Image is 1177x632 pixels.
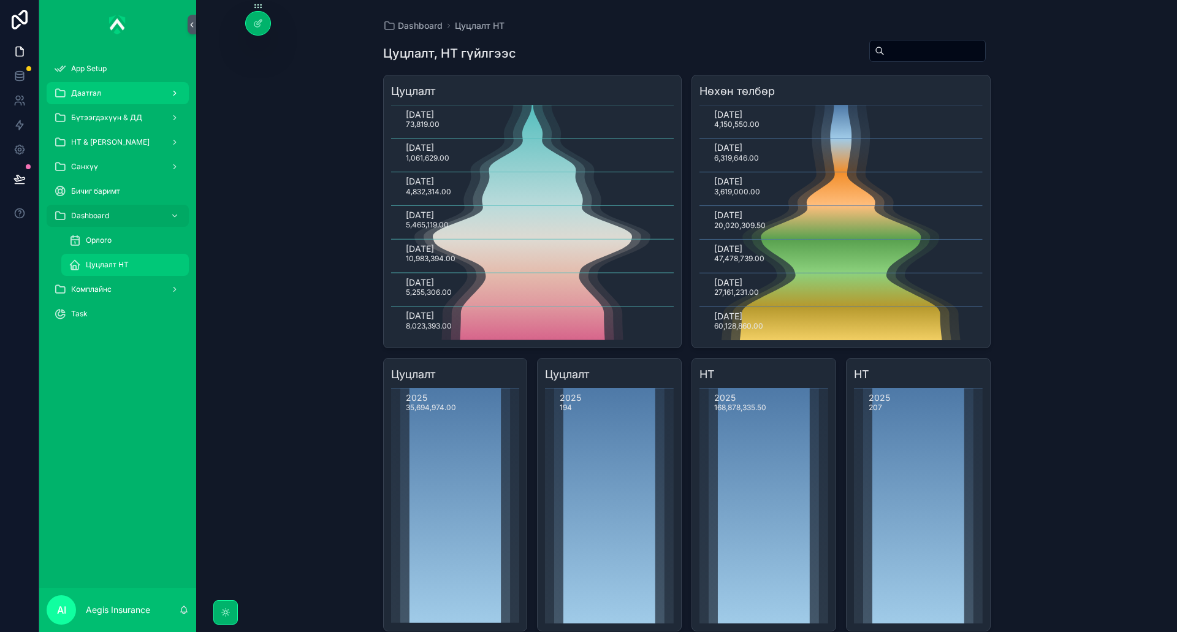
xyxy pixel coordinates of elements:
text: 27,161,231.00 [714,287,759,297]
h1: Цуцлалт, НТ гүйлгээс [383,45,516,62]
h3: НТ [854,366,983,383]
h3: Нөхөн төлбөр [699,83,983,100]
div: scrollable content [39,49,196,341]
text: 10,983,394.00 [406,254,455,263]
text: 60,128,860.00 [714,321,763,330]
text: [DATE] [406,109,434,120]
a: Цуцлалт НТ [455,20,505,32]
span: AI [57,603,66,617]
a: App Setup [47,58,189,80]
text: 4,832,314.00 [406,187,451,196]
text: [DATE] [406,142,434,153]
span: Даатгал [71,88,101,98]
text: 2025 [714,392,736,403]
text: [DATE] [714,243,742,254]
text: [DATE] [714,277,742,287]
text: 194 [560,403,572,412]
a: Бичиг баримт [47,180,189,202]
text: 2025 [406,392,427,403]
h3: Цуцлалт [545,366,674,383]
text: [DATE] [714,109,742,120]
text: [DATE] [406,311,434,321]
text: [DATE] [714,210,742,220]
a: Санхүү [47,156,189,178]
a: Бүтээгдэхүүн & ДД [47,107,189,129]
a: Task [47,303,189,325]
text: [DATE] [714,176,742,186]
span: Бүтээгдэхүүн & ДД [71,113,142,123]
span: Комплайнс [71,284,112,294]
text: [DATE] [714,142,742,153]
text: 5,255,306.00 [406,287,452,297]
text: 73,819.00 [406,120,440,129]
p: Aegis Insurance [86,604,150,616]
text: 2025 [869,392,890,403]
text: [DATE] [406,277,434,287]
h3: НТ [699,366,828,383]
span: НТ & [PERSON_NAME] [71,137,150,147]
text: 47,478,739.00 [714,254,764,263]
a: Комплайнс [47,278,189,300]
a: Даатгал [47,82,189,104]
a: Dashboard [383,20,443,32]
text: 35,694,974.00 [406,403,456,412]
a: Dashboard [47,205,189,227]
a: НТ & [PERSON_NAME] [47,131,189,153]
text: 4,150,550.00 [714,120,760,129]
span: Dashboard [71,211,109,221]
text: 1,061,629.00 [406,153,449,162]
span: Бичиг баримт [71,186,120,196]
a: Цуцлалт НТ [61,254,189,276]
text: [DATE] [406,176,434,186]
text: 3,619,000.00 [714,187,760,196]
h3: Цуцлалт [391,366,520,383]
text: 5,465,119.00 [406,221,449,230]
text: [DATE] [406,243,434,254]
text: 2025 [560,392,581,403]
text: [DATE] [406,210,434,220]
text: 8,023,393.00 [406,321,452,330]
a: Орлого [61,229,189,251]
text: [DATE] [714,311,742,321]
span: Task [71,309,88,319]
text: 207 [869,403,882,412]
span: App Setup [71,64,107,74]
span: Dashboard [398,20,443,32]
span: Цуцлалт НТ [86,260,129,270]
text: 20,020,309.50 [714,221,766,230]
text: 168,878,335.50 [714,403,766,412]
span: Санхүү [71,162,98,172]
span: Орлого [86,235,112,245]
h3: Цуцлалт [391,83,674,100]
img: App logo [109,15,126,34]
text: 6,319,646.00 [714,153,759,162]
